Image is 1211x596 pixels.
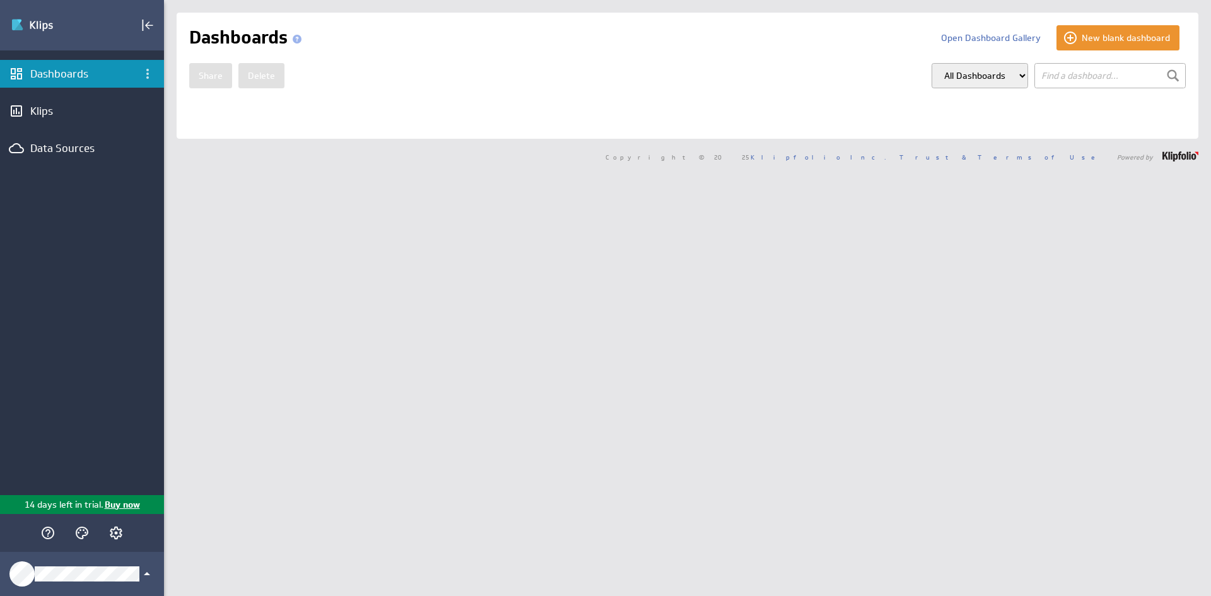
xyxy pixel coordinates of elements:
[1056,25,1179,50] button: New blank dashboard
[30,67,134,81] div: Dashboards
[605,154,886,160] span: Copyright © 2025
[30,104,134,118] div: Klips
[1034,63,1186,88] input: Find a dashboard...
[103,498,140,511] p: Buy now
[108,525,124,540] svg: Account and settings
[105,522,127,544] div: Account and settings
[899,153,1104,161] a: Trust & Terms of Use
[137,63,158,85] div: Dashboard menu
[11,15,99,35] img: Klipfolio klips logo
[238,63,284,88] button: Delete
[30,141,134,155] div: Data Sources
[932,25,1050,50] button: Open Dashboard Gallery
[137,15,158,36] div: Collapse
[11,15,99,35] div: Go to Dashboards
[189,25,307,50] h1: Dashboards
[189,63,232,88] button: Share
[37,522,59,544] div: Help
[25,498,103,511] p: 14 days left in trial.
[1117,154,1153,160] span: Powered by
[71,522,93,544] div: Themes
[751,153,886,161] a: Klipfolio Inc.
[74,525,90,540] svg: Themes
[1162,151,1198,161] img: logo-footer.png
